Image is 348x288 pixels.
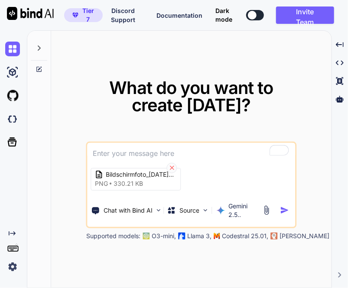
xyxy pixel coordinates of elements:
[156,12,202,19] span: Documentation
[214,233,220,239] img: Mistral-AI
[215,6,242,24] span: Dark mode
[222,232,268,240] p: Codestral 25.01,
[152,232,176,240] p: O3-mini,
[72,13,78,18] img: premium
[271,233,278,239] img: claude
[5,88,20,103] img: githubLight
[228,202,258,219] p: Gemini 2.5..
[106,170,175,179] span: Bildschirmfoto_[DATE]_um_20
[280,206,289,215] img: icon
[109,77,273,116] span: What do you want to create [DATE]?
[179,233,185,239] img: Llama2
[114,179,143,188] span: 330.21 KB
[5,112,20,126] img: darkCloudIdeIcon
[86,232,140,240] p: Supported models:
[5,42,20,56] img: chat
[276,6,334,24] button: Invite Team
[88,143,295,159] textarea: To enrich screen reader interactions, please activate Accessibility in Grammarly extension settings
[5,65,20,80] img: ai-studio
[95,179,108,188] span: png
[202,207,209,214] img: Pick Models
[143,233,150,239] img: GPT-4
[7,7,54,20] img: Bind AI
[104,206,153,215] p: Chat with Bind AI
[156,11,202,20] button: Documentation
[5,259,20,274] img: settings
[111,7,135,23] span: Discord Support
[82,6,94,24] span: Tier 7
[261,205,271,215] img: attachment
[179,206,199,215] p: Source
[216,206,225,215] img: Gemini 2.5 Pro
[103,6,143,24] button: Discord Support
[64,8,103,22] button: premiumTier 7
[187,232,211,240] p: Llama 3,
[155,207,163,214] img: Pick Tools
